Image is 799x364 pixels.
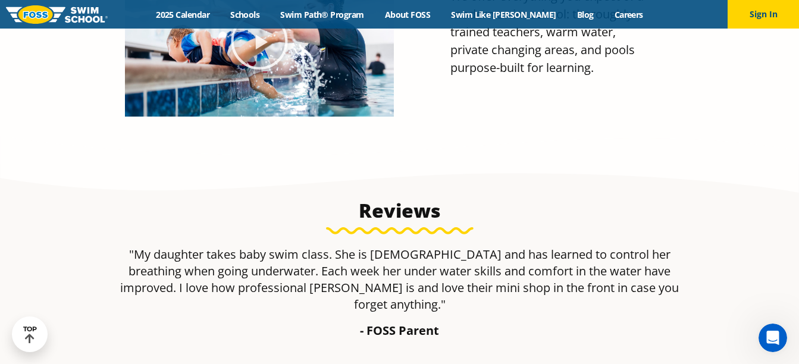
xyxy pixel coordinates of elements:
a: Swim Like [PERSON_NAME] [441,9,567,20]
a: About FOSS [374,9,441,20]
iframe: Intercom live chat [759,324,787,352]
a: Blog [566,9,604,20]
div: Play Video [230,11,289,71]
h3: Reviews [119,199,681,222]
div: TOP [23,325,37,344]
img: FOSS Swim School Logo [6,5,108,24]
a: Careers [604,9,653,20]
strong: - FOSS Parent [360,322,439,338]
p: "My daughter takes baby swim class. She is [DEMOGRAPHIC_DATA] and has learned to control her brea... [119,246,681,313]
a: Schools [220,9,270,20]
a: Swim Path® Program [270,9,374,20]
a: 2025 Calendar [146,9,220,20]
